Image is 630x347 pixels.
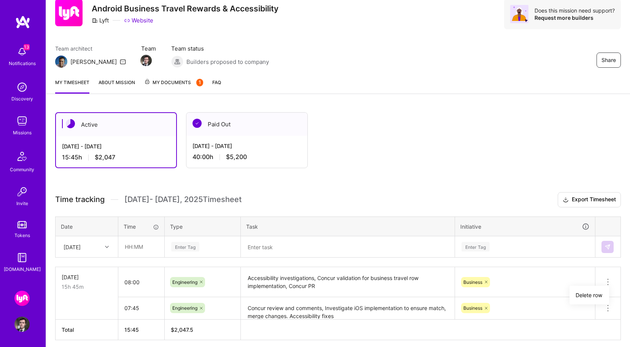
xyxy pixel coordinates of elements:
[66,119,75,128] img: Active
[141,45,156,53] span: Team
[460,222,590,231] div: Initiative
[24,44,30,50] span: 13
[56,216,118,236] th: Date
[17,221,27,228] img: tokens
[186,113,307,136] div: Paid Out
[92,16,109,24] div: Lyft
[597,53,621,68] button: Share
[13,129,32,137] div: Missions
[241,216,455,236] th: Task
[144,78,203,87] span: My Documents
[124,195,242,204] span: [DATE] - [DATE] , 2025 Timesheet
[461,241,490,253] div: Enter Tag
[242,298,454,319] textarea: Concur review and comments, Investigate iOS implementation to ensure match, merge changes. Access...
[56,319,118,340] th: Total
[172,279,197,285] span: Engineering
[13,147,31,166] img: Community
[212,78,221,94] a: FAQ
[62,283,112,291] div: 15h 45m
[14,291,30,306] img: Lyft: Android Business Travel Rewards & Accessibility
[605,244,611,250] img: Submit
[4,265,41,273] div: [DOMAIN_NAME]
[70,58,117,66] div: [PERSON_NAME]
[118,298,164,318] input: HH:MM
[196,79,203,86] div: 1
[56,113,176,136] div: Active
[95,153,115,161] span: $2,047
[99,78,135,94] a: About Mission
[192,153,301,161] div: 40:00 h
[463,279,482,285] span: Business
[14,44,30,59] img: bell
[14,184,30,199] img: Invite
[105,245,109,249] i: icon Chevron
[14,113,30,129] img: teamwork
[563,196,569,204] i: icon Download
[14,317,30,332] img: User Avatar
[172,305,197,311] span: Engineering
[62,153,170,161] div: 15:45 h
[118,319,165,340] th: 15:45
[92,4,278,13] h3: Android Business Travel Rewards & Accessibility
[64,243,81,251] div: [DATE]
[55,195,105,204] span: Time tracking
[463,305,482,311] span: Business
[11,95,33,103] div: Discovery
[119,237,164,257] input: HH:MM
[171,56,183,68] img: Builders proposed to company
[10,166,34,173] div: Community
[55,78,89,94] a: My timesheet
[226,153,247,161] span: $5,200
[165,216,241,236] th: Type
[55,45,126,53] span: Team architect
[242,268,454,296] textarea: Accessibility investigations, Concur validation for business travel row implementation, Concur PR
[14,250,30,265] img: guide book
[14,231,30,239] div: Tokens
[601,56,616,64] span: Share
[15,15,30,29] img: logo
[570,286,609,304] button: Delete row
[55,56,67,68] img: Team Architect
[16,199,28,207] div: Invite
[141,54,151,67] a: Team Member Avatar
[535,7,615,14] div: Does this mission need support?
[171,326,193,333] span: $ 2,047.5
[9,59,36,67] div: Notifications
[510,5,528,23] img: Avatar
[171,45,269,53] span: Team status
[120,59,126,65] i: icon Mail
[62,273,112,281] div: [DATE]
[62,142,170,150] div: [DATE] - [DATE]
[144,78,203,94] a: My Documents1
[13,291,32,306] a: Lyft: Android Business Travel Rewards & Accessibility
[535,14,615,21] div: Request more builders
[171,241,199,253] div: Enter Tag
[186,58,269,66] span: Builders proposed to company
[192,142,301,150] div: [DATE] - [DATE]
[124,16,153,24] a: Website
[92,18,98,24] i: icon CompanyGray
[13,317,32,332] a: User Avatar
[140,55,152,66] img: Team Member Avatar
[558,192,621,207] button: Export Timesheet
[124,223,159,231] div: Time
[14,80,30,95] img: discovery
[118,272,164,292] input: HH:MM
[192,119,202,128] img: Paid Out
